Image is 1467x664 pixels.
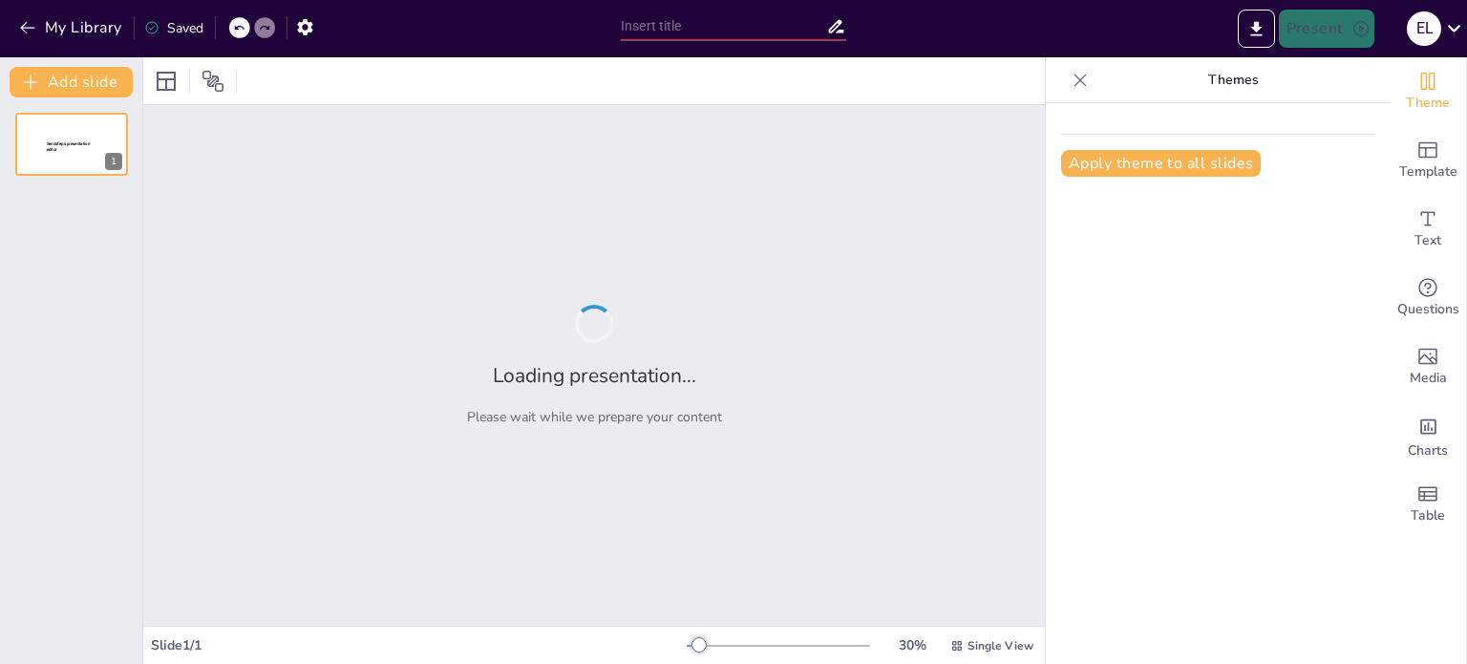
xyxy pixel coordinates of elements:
[1390,264,1466,332] div: Get real-time input from your audience
[15,113,128,176] div: 1
[1390,470,1466,539] div: Add a table
[1238,10,1275,48] button: Export to PowerPoint
[621,12,826,40] input: Insert title
[889,636,935,654] div: 30 %
[1407,10,1441,48] button: E L
[10,67,133,97] button: Add slide
[47,141,90,152] span: Sendsteps presentation editor
[151,66,181,96] div: Layout
[1407,11,1441,46] div: E L
[1390,401,1466,470] div: Add charts and graphs
[1061,150,1261,177] button: Apply theme to all slides
[14,12,130,43] button: My Library
[1397,299,1459,320] span: Questions
[1410,368,1447,389] span: Media
[1414,230,1441,251] span: Text
[967,638,1033,653] span: Single View
[1406,93,1450,114] span: Theme
[467,408,722,426] p: Please wait while we prepare your content
[1390,332,1466,401] div: Add images, graphics, shapes or video
[1095,57,1371,103] p: Themes
[1408,440,1448,461] span: Charts
[144,19,203,37] div: Saved
[1390,126,1466,195] div: Add ready made slides
[1390,57,1466,126] div: Change the overall theme
[105,153,122,170] div: 1
[1399,161,1457,182] span: Template
[1390,195,1466,264] div: Add text boxes
[493,362,696,389] h2: Loading presentation...
[202,70,224,93] span: Position
[1411,505,1445,526] span: Table
[151,636,687,654] div: Slide 1 / 1
[1279,10,1374,48] button: Present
